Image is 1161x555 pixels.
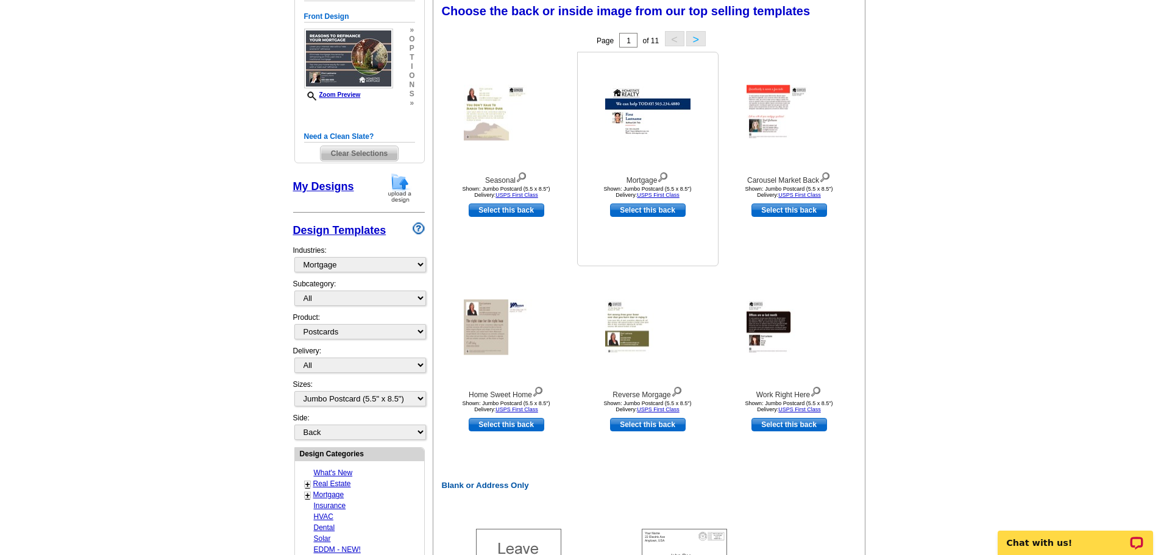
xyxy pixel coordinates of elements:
[516,169,527,183] img: view design details
[409,26,414,35] span: »
[314,534,331,543] a: Solar
[305,490,310,500] a: +
[469,203,544,217] a: use this design
[495,406,538,412] a: USPS First Class
[642,37,659,45] span: of 11
[314,523,335,532] a: Dental
[610,203,686,217] a: use this design
[321,146,398,161] span: Clear Selections
[581,186,715,198] div: Shown: Jumbo Postcard (5.5 x 8.5") Delivery:
[413,222,425,235] img: design-wizard-help-icon.png
[532,384,544,397] img: view design details
[657,169,669,183] img: view design details
[686,31,706,46] button: >
[495,192,538,198] a: USPS First Class
[313,479,351,488] a: Real Estate
[293,224,386,236] a: Design Templates
[605,85,691,141] img: Mortgage
[464,300,549,355] img: Home Sweet Home
[665,31,684,46] button: <
[409,62,414,71] span: i
[409,53,414,62] span: t
[305,479,310,489] a: +
[409,90,414,99] span: s
[637,192,680,198] a: USPS First Class
[747,85,832,141] img: Carousel Market Back
[469,418,544,431] a: use this design
[671,384,683,397] img: view design details
[314,468,353,477] a: What's New
[722,169,856,186] div: Carousel Market Back
[409,35,414,44] span: o
[314,512,333,521] a: HVAC
[464,85,549,141] img: Seasonal
[304,29,393,88] img: GENPJF_Refiance_ALL.jpg
[810,384,822,397] img: view design details
[581,384,715,400] div: Reverse Morgage
[293,180,354,193] a: My Designs
[313,490,344,499] a: Mortgage
[722,186,856,198] div: Shown: Jumbo Postcard (5.5 x 8.5") Delivery:
[778,406,821,412] a: USPS First Class
[751,418,827,431] a: use this design
[384,172,416,203] img: upload-design
[409,44,414,53] span: p
[581,400,715,412] div: Shown: Jumbo Postcard (5.5 x 8.5") Delivery:
[304,131,415,143] h5: Need a Clean Slate?
[293,312,425,345] div: Product:
[409,80,414,90] span: n
[409,99,414,108] span: »
[597,37,614,45] span: Page
[747,300,832,355] img: Work Right Here
[439,186,573,198] div: Shown: Jumbo Postcard (5.5 x 8.5") Delivery:
[436,481,867,490] h2: Blank or Address Only
[722,400,856,412] div: Shown: Jumbo Postcard (5.5 x 8.5") Delivery:
[314,501,346,510] a: Insurance
[637,406,680,412] a: USPS First Class
[605,300,691,355] img: Reverse Morgage
[304,11,415,23] h5: Front Design
[819,169,831,183] img: view design details
[293,412,425,441] div: Side:
[439,384,573,400] div: Home Sweet Home
[990,517,1161,555] iframe: LiveChat chat widget
[442,4,811,18] span: Choose the back or inside image from our top selling templates
[293,239,425,278] div: Industries:
[778,192,821,198] a: USPS First Class
[293,379,425,412] div: Sizes:
[581,169,715,186] div: Mortgage
[314,545,361,554] a: EDDM - NEW!
[439,169,573,186] div: Seasonal
[293,278,425,312] div: Subcategory:
[409,71,414,80] span: o
[304,91,361,98] a: Zoom Preview
[295,448,424,459] div: Design Categories
[293,345,425,379] div: Delivery:
[751,203,827,217] a: use this design
[610,418,686,431] a: use this design
[439,400,573,412] div: Shown: Jumbo Postcard (5.5 x 8.5") Delivery:
[722,384,856,400] div: Work Right Here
